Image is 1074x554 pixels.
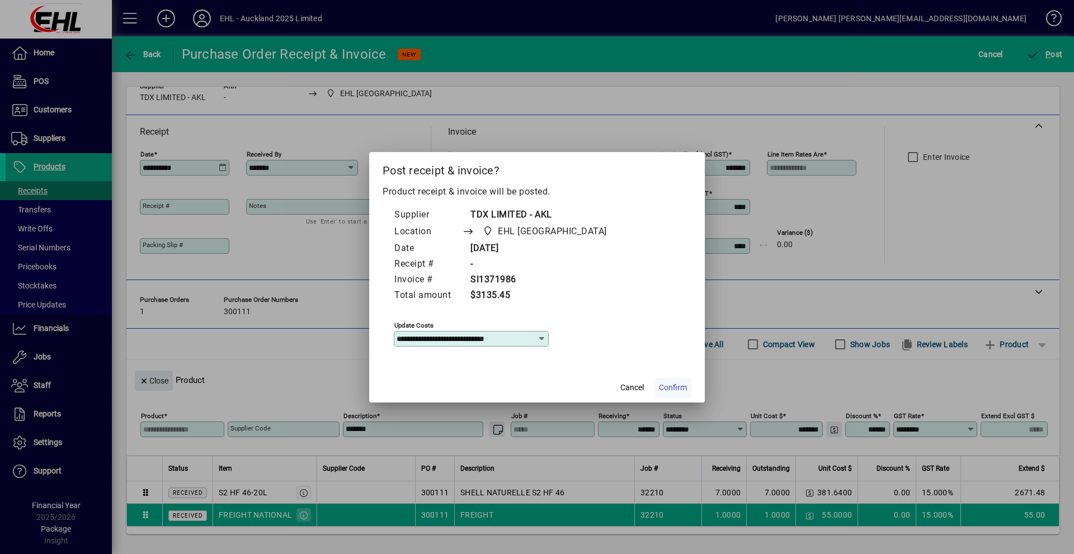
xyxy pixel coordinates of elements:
[394,207,462,223] td: Supplier
[659,382,687,394] span: Confirm
[462,241,628,257] td: [DATE]
[394,241,462,257] td: Date
[394,288,462,304] td: Total amount
[479,224,611,239] span: EHL AUCKLAND
[394,257,462,272] td: Receipt #
[462,272,628,288] td: SI1371986
[498,225,607,238] span: EHL [GEOGRAPHIC_DATA]
[462,288,628,304] td: $3135.45
[462,257,628,272] td: -
[394,223,462,241] td: Location
[369,152,705,184] h2: Post receipt & invoice?
[383,185,691,198] p: Product receipt & invoice will be posted.
[614,378,650,398] button: Cancel
[654,378,691,398] button: Confirm
[394,321,434,329] mat-label: Update costs
[394,272,462,288] td: Invoice #
[620,382,644,394] span: Cancel
[462,207,628,223] td: TDX LIMITED - AKL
